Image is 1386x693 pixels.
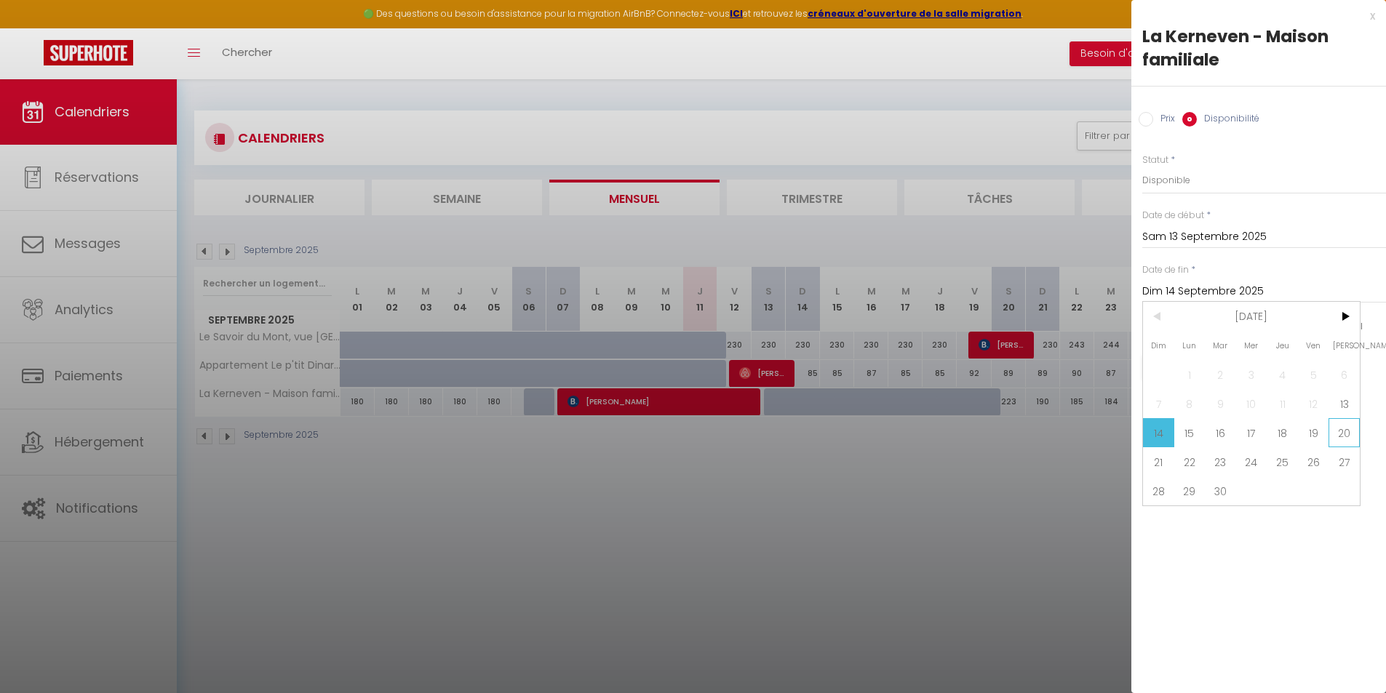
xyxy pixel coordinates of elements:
[1143,447,1174,476] span: 21
[1329,389,1360,418] span: 13
[1205,331,1236,360] span: Mar
[12,6,55,49] button: Ouvrir le widget de chat LiveChat
[1143,389,1174,418] span: 7
[1143,476,1174,505] span: 28
[1131,7,1375,25] div: x
[1329,360,1360,389] span: 6
[1174,360,1206,389] span: 1
[1267,418,1298,447] span: 18
[1142,25,1375,71] div: La Kerneven - Maison familiale
[1174,389,1206,418] span: 8
[1143,331,1174,360] span: Dim
[1205,476,1236,505] span: 30
[1267,360,1298,389] span: 4
[1153,112,1175,128] label: Prix
[1329,331,1360,360] span: [PERSON_NAME]
[1142,263,1189,277] label: Date de fin
[1174,418,1206,447] span: 15
[1329,418,1360,447] span: 20
[1205,418,1236,447] span: 16
[1298,331,1329,360] span: Ven
[1197,112,1259,128] label: Disponibilité
[1236,331,1267,360] span: Mer
[1267,447,1298,476] span: 25
[1236,447,1267,476] span: 24
[1329,447,1360,476] span: 27
[1236,418,1267,447] span: 17
[1236,360,1267,389] span: 3
[1298,418,1329,447] span: 19
[1329,302,1360,331] span: >
[1267,331,1298,360] span: Jeu
[1174,331,1206,360] span: Lun
[1236,389,1267,418] span: 10
[1267,389,1298,418] span: 11
[1174,302,1329,331] span: [DATE]
[1174,476,1206,505] span: 29
[1298,360,1329,389] span: 5
[1174,447,1206,476] span: 22
[1142,153,1168,167] label: Statut
[1298,389,1329,418] span: 12
[1205,360,1236,389] span: 2
[1205,447,1236,476] span: 23
[1205,389,1236,418] span: 9
[1143,418,1174,447] span: 14
[1143,302,1174,331] span: <
[1298,447,1329,476] span: 26
[1142,209,1204,223] label: Date de début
